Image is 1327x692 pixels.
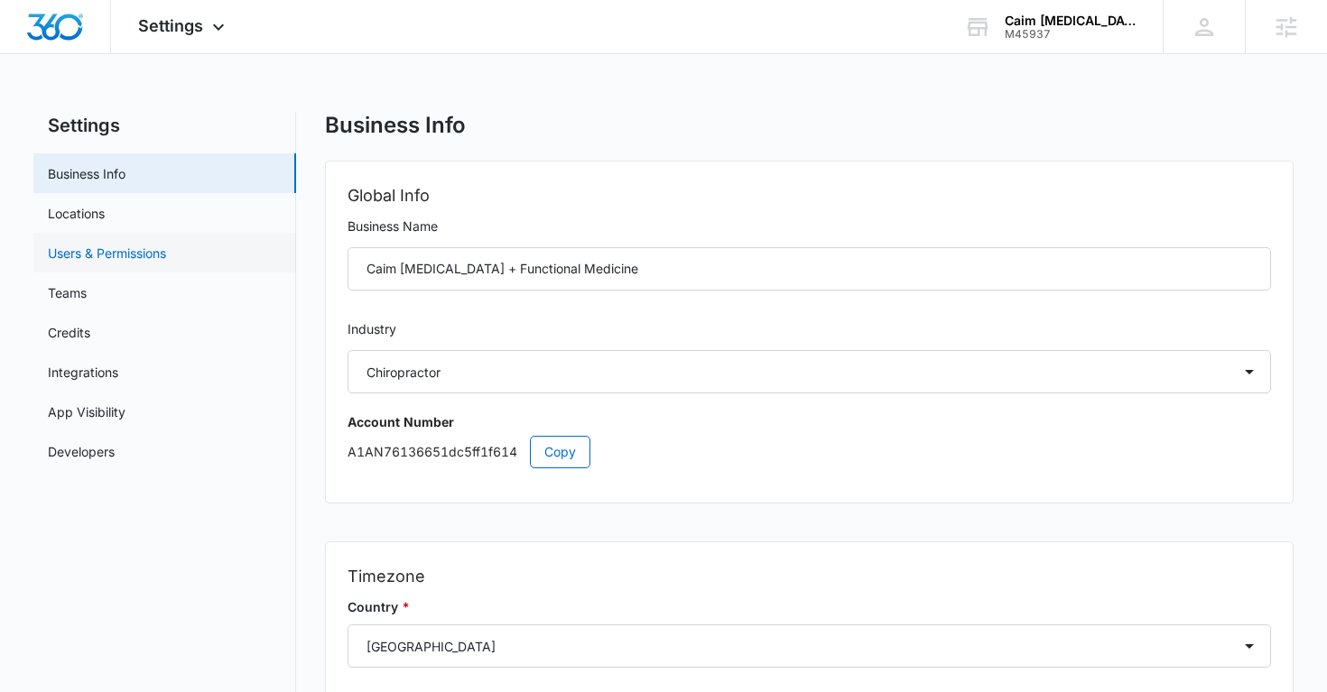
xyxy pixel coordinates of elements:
[48,363,118,382] a: Integrations
[348,183,1272,208] h2: Global Info
[544,442,576,462] span: Copy
[348,564,1272,589] h2: Timezone
[48,204,105,223] a: Locations
[138,16,203,35] span: Settings
[1005,28,1137,41] div: account id
[48,323,90,342] a: Credits
[348,217,1272,236] label: Business Name
[530,436,590,468] button: Copy
[33,112,296,139] h2: Settings
[1005,14,1137,28] div: account name
[48,164,125,183] a: Business Info
[48,402,125,421] a: App Visibility
[48,244,166,263] a: Users & Permissions
[348,319,1272,339] label: Industry
[348,597,1272,617] label: Country
[48,283,87,302] a: Teams
[348,436,1272,468] p: A1AN76136651dc5ff1f614
[348,414,454,429] strong: Account Number
[48,442,115,461] a: Developers
[325,112,466,139] h1: Business Info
